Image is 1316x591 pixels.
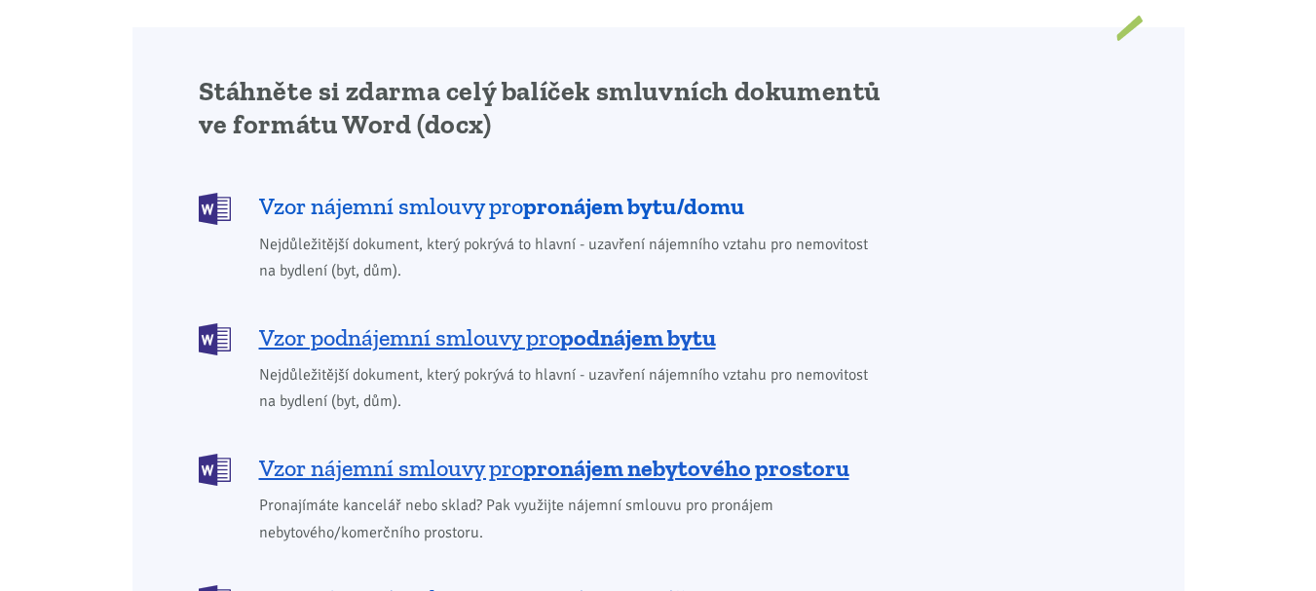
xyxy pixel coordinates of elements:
span: Nejdůležitější dokument, který pokrývá to hlavní - uzavření nájemního vztahu pro nemovitost na by... [259,362,882,415]
b: podnájem bytu [560,323,716,351]
span: Pronajímáte kancelář nebo sklad? Pak využijte nájemní smlouvu pro pronájem nebytového/komerčního ... [259,493,882,545]
span: Vzor podnájemní smlouvy pro [259,322,716,353]
img: DOCX (Word) [199,323,231,355]
a: Vzor nájemní smlouvy propronájem nebytového prostoru [199,452,882,484]
a: Vzor nájemní smlouvy propronájem bytu/domu [199,191,882,223]
img: DOCX (Word) [199,454,231,486]
span: Vzor nájemní smlouvy pro [259,453,849,484]
a: Vzor podnájemní smlouvy propodnájem bytu [199,321,882,353]
b: pronájem bytu/domu [523,192,744,220]
img: DOCX (Word) [199,193,231,225]
b: pronájem nebytového prostoru [523,454,849,482]
span: Vzor nájemní smlouvy pro [259,191,744,222]
span: Nejdůležitější dokument, který pokrývá to hlavní - uzavření nájemního vztahu pro nemovitost na by... [259,232,882,284]
h2: Stáhněte si zdarma celý balíček smluvních dokumentů ve formátu Word (docx) [199,75,882,141]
